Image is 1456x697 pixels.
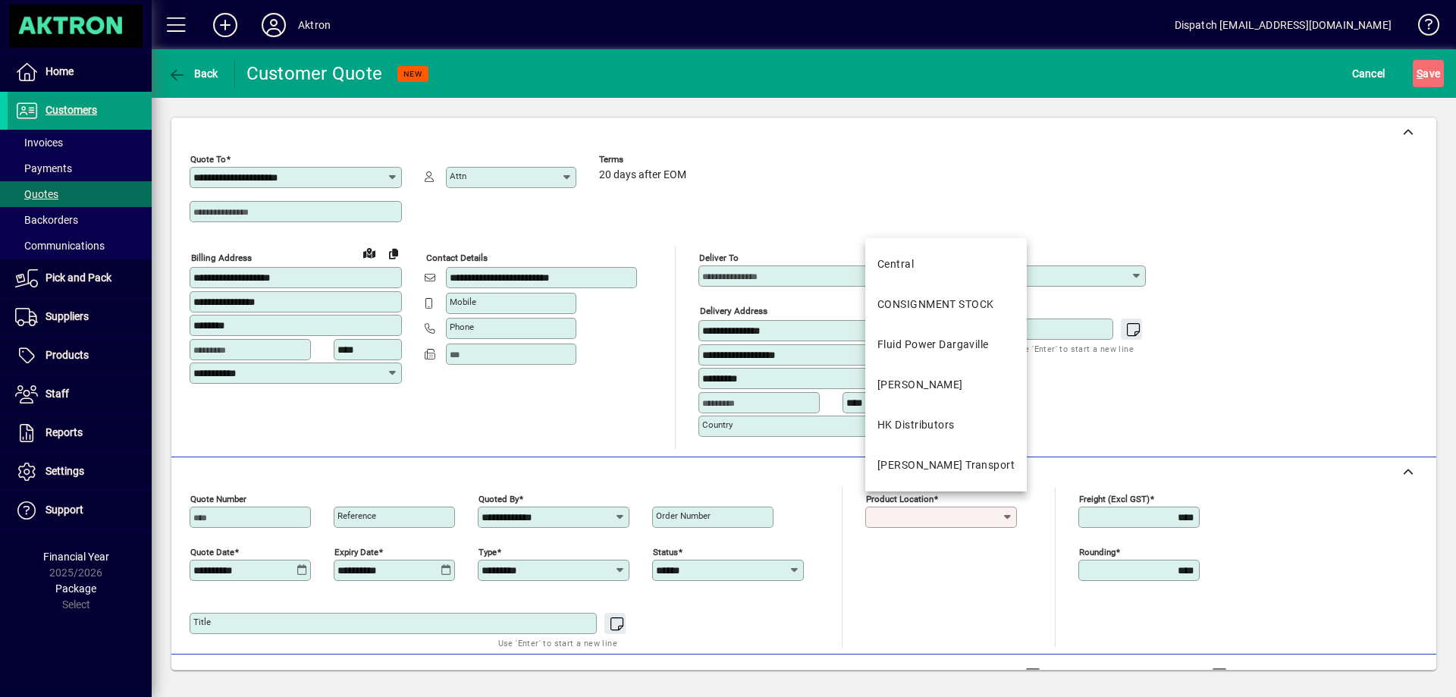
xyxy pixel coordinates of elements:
[403,69,422,79] span: NEW
[865,244,1027,284] mat-option: Central
[193,617,211,627] mat-label: Title
[877,337,989,353] div: Fluid Power Dargaville
[8,53,152,91] a: Home
[8,130,152,155] a: Invoices
[190,546,234,557] mat-label: Quote date
[479,493,519,504] mat-label: Quoted by
[164,60,222,87] button: Back
[1079,493,1150,504] mat-label: Freight (excl GST)
[1175,13,1392,37] div: Dispatch [EMAIL_ADDRESS][DOMAIN_NAME]
[246,61,383,86] div: Customer Quote
[8,337,152,375] a: Products
[1326,661,1402,689] button: Product
[249,11,298,39] button: Profile
[1413,60,1444,87] button: Save
[45,349,89,361] span: Products
[877,256,914,272] div: Central
[45,104,97,116] span: Customers
[909,661,999,689] button: Product History
[1407,3,1437,52] a: Knowledge Base
[1417,68,1423,80] span: S
[702,419,733,430] mat-label: Country
[45,272,111,284] span: Pick and Pack
[8,181,152,207] a: Quotes
[15,137,63,149] span: Invoices
[8,259,152,297] a: Pick and Pack
[8,155,152,181] a: Payments
[8,233,152,259] a: Communications
[498,634,617,651] mat-hint: Use 'Enter' to start a new line
[450,171,466,181] mat-label: Attn
[190,154,226,165] mat-label: Quote To
[45,504,83,516] span: Support
[1015,340,1134,357] mat-hint: Use 'Enter' to start a new line
[168,68,218,80] span: Back
[337,510,376,521] mat-label: Reference
[877,417,955,433] div: HK Distributors
[152,60,235,87] app-page-header-button: Back
[45,65,74,77] span: Home
[15,162,72,174] span: Payments
[865,284,1027,325] mat-option: CONSIGNMENT STOCK
[8,414,152,452] a: Reports
[653,546,678,557] mat-label: Status
[450,297,476,307] mat-label: Mobile
[1230,667,1318,683] label: Show Cost/Profit
[45,310,89,322] span: Suppliers
[915,663,993,687] span: Product History
[357,240,381,265] a: View on map
[1417,61,1440,86] span: ave
[877,457,1015,473] div: [PERSON_NAME] Transport
[15,240,105,252] span: Communications
[43,551,109,563] span: Financial Year
[1348,60,1389,87] button: Cancel
[381,241,406,265] button: Copy to Delivery address
[865,365,1027,405] mat-option: HAMILTON
[599,169,686,181] span: 20 days after EOM
[599,155,690,165] span: Terms
[8,453,152,491] a: Settings
[8,298,152,336] a: Suppliers
[1043,667,1185,683] label: Show Line Volumes/Weights
[298,13,331,37] div: Aktron
[15,188,58,200] span: Quotes
[877,297,993,312] div: CONSIGNMENT STOCK
[8,375,152,413] a: Staff
[1333,663,1395,687] span: Product
[45,426,83,438] span: Reports
[45,465,84,477] span: Settings
[479,546,497,557] mat-label: Type
[190,493,246,504] mat-label: Quote number
[656,510,711,521] mat-label: Order number
[1352,61,1385,86] span: Cancel
[866,493,934,504] mat-label: Product location
[8,491,152,529] a: Support
[865,325,1027,365] mat-option: Fluid Power Dargaville
[865,405,1027,445] mat-option: HK Distributors
[45,388,69,400] span: Staff
[450,322,474,332] mat-label: Phone
[8,207,152,233] a: Backorders
[201,11,249,39] button: Add
[699,253,739,263] mat-label: Deliver To
[1079,546,1116,557] mat-label: Rounding
[15,214,78,226] span: Backorders
[334,546,378,557] mat-label: Expiry date
[55,582,96,595] span: Package
[877,377,963,393] div: [PERSON_NAME]
[865,445,1027,485] mat-option: T. Croft Transport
